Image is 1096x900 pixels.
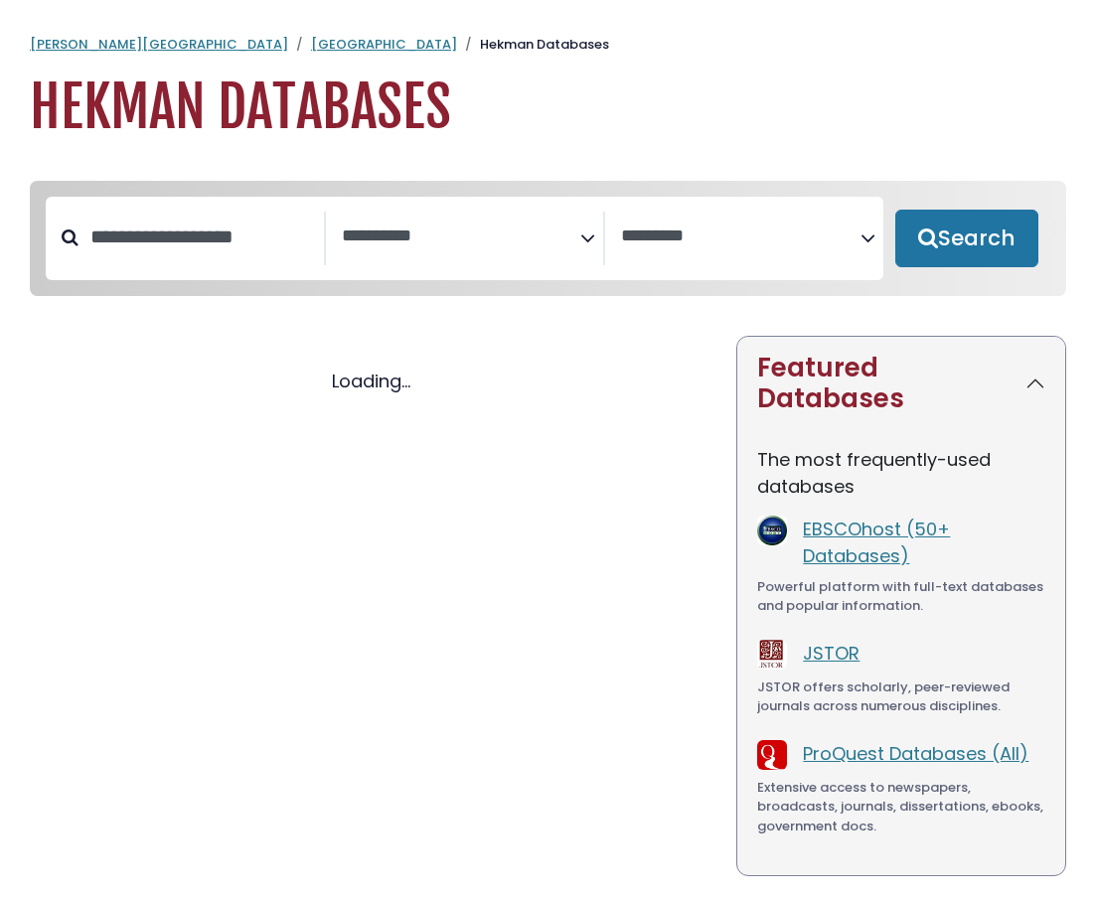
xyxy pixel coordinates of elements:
[757,778,1045,836] div: Extensive access to newspapers, broadcasts, journals, dissertations, ebooks, government docs.
[30,35,1066,55] nav: breadcrumb
[30,35,288,54] a: [PERSON_NAME][GEOGRAPHIC_DATA]
[30,75,1066,141] h1: Hekman Databases
[895,210,1039,267] button: Submit for Search Results
[737,337,1065,430] button: Featured Databases
[30,368,712,394] div: Loading...
[78,221,324,253] input: Search database by title or keyword
[803,741,1028,766] a: ProQuest Databases (All)
[621,226,861,247] textarea: Search
[803,517,950,568] a: EBSCOhost (50+ Databases)
[311,35,457,54] a: [GEOGRAPHIC_DATA]
[457,35,609,55] li: Hekman Databases
[757,446,1045,500] p: The most frequently-used databases
[803,641,860,666] a: JSTOR
[342,226,581,247] textarea: Search
[30,181,1066,296] nav: Search filters
[757,677,1045,716] div: JSTOR offers scholarly, peer-reviewed journals across numerous disciplines.
[757,577,1045,616] div: Powerful platform with full-text databases and popular information.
